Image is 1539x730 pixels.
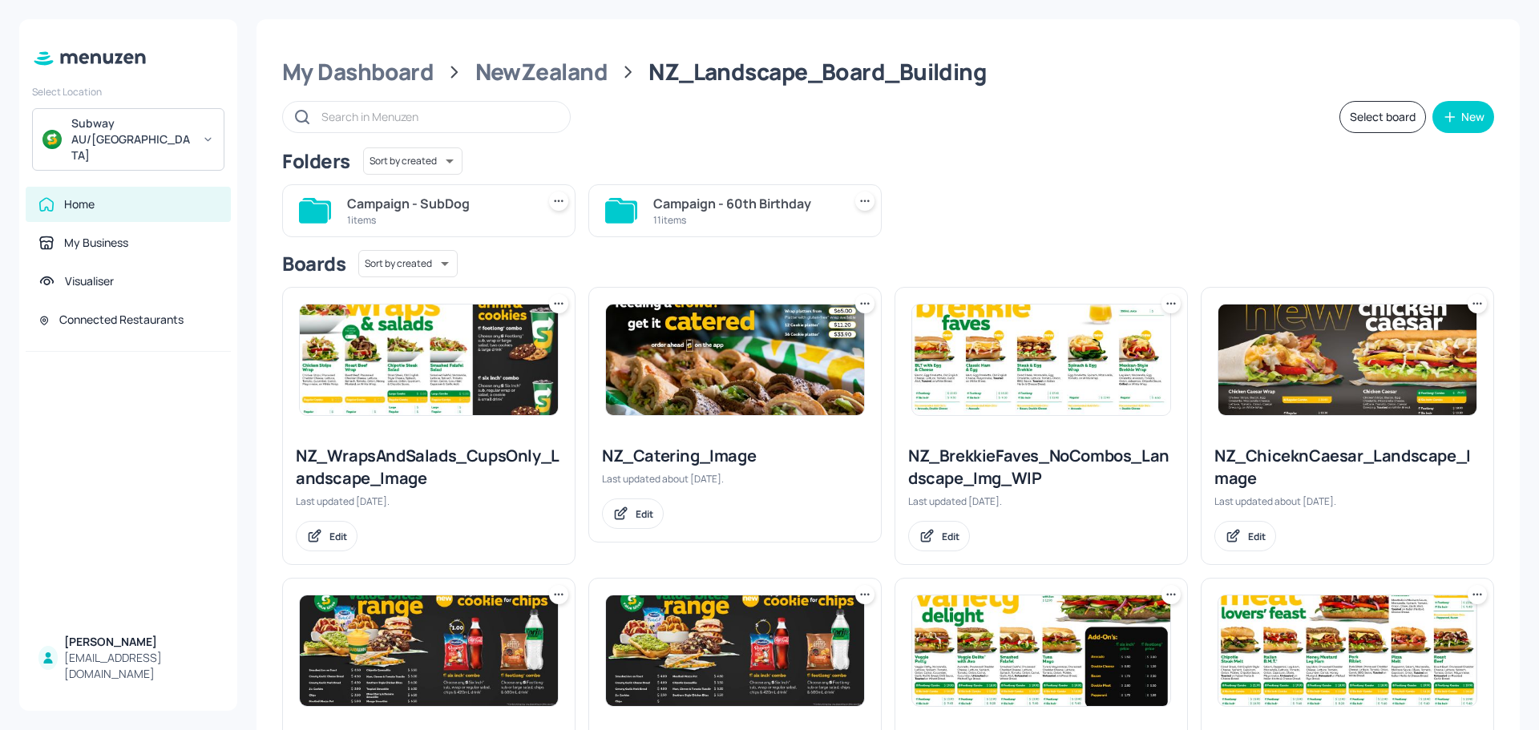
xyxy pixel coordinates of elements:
div: NZ_Landscape_Board_Building [648,58,986,87]
div: 1 items [347,213,530,227]
div: Edit [1248,530,1266,543]
img: 2025-07-15-1752554207385iyeg9sgfemd.jpeg [1218,305,1476,415]
div: Connected Restaurants [59,312,184,328]
div: Home [64,196,95,212]
img: 2025-08-28-1756421273028viej06msaz.jpeg [300,305,558,415]
div: 11 items [653,213,836,227]
button: New [1432,101,1494,133]
div: NewZealand [475,58,608,87]
div: Edit [942,530,959,543]
img: avatar [42,130,62,149]
div: Folders [282,148,350,174]
div: Select Location [32,85,224,99]
div: Sort by created [358,248,458,280]
div: Last updated about [DATE]. [602,472,868,486]
div: My Business [64,235,128,251]
div: Last updated [DATE]. [296,494,562,508]
img: 2025-08-13-1755052943531tuvh3blhx1.jpeg [912,305,1170,415]
img: 2025-07-29-17538305239160zh9yyp7r3h.jpeg [606,595,864,706]
div: Campaign - SubDog [347,194,530,213]
div: Visualiser [65,273,114,289]
div: NZ_BrekkieFaves_NoCombos_Landscape_Img_WIP [908,445,1174,490]
img: 2025-07-02-1751432555606rwsy9ai2mkf.jpeg [912,595,1170,706]
button: Select board [1339,101,1426,133]
img: 2025-08-06-1754520784707brzraa7x33.jpeg [300,595,558,706]
div: Last updated about [DATE]. [1214,494,1480,508]
img: 2025-07-16-1752628906277ax8q84zcqxf.jpeg [606,305,864,415]
div: My Dashboard [282,58,434,87]
div: Sort by created [363,145,463,177]
div: NZ_Catering_Image [602,445,868,467]
div: Campaign - 60th Birthday [653,194,836,213]
div: Subway AU/[GEOGRAPHIC_DATA] [71,115,192,163]
div: Edit [636,507,653,521]
input: Search in Menuzen [321,105,554,128]
div: [PERSON_NAME] [64,634,218,650]
div: Last updated [DATE]. [908,494,1174,508]
img: 2025-07-02-1751430481948bzlgep1s3fh.jpeg [1218,595,1476,706]
div: Boards [282,251,345,276]
div: [EMAIL_ADDRESS][DOMAIN_NAME] [64,650,218,682]
div: New [1461,111,1484,123]
div: NZ_WrapsAndSalads_CupsOnly_Landscape_Image [296,445,562,490]
div: Edit [329,530,347,543]
div: NZ_ChiceknCaesar_Landscape_Image [1214,445,1480,490]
